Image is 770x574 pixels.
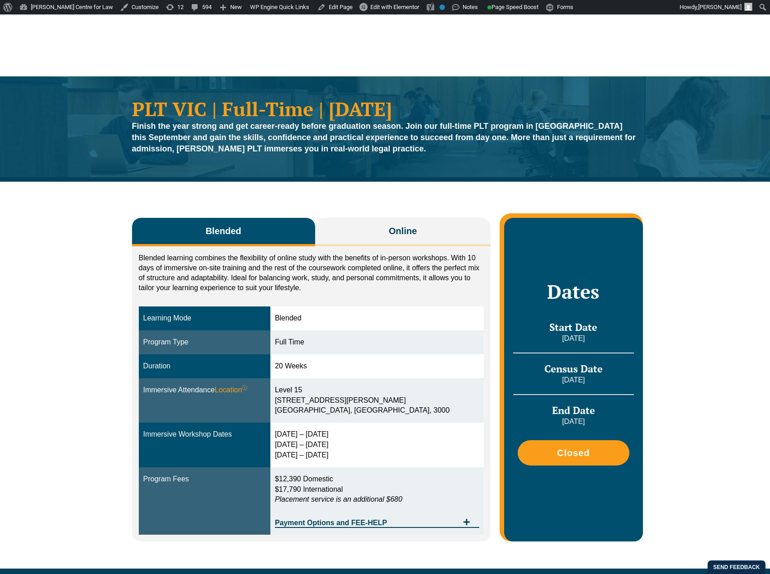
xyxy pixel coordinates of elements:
[513,280,633,303] h2: Dates
[215,385,248,395] span: Location
[513,375,633,385] p: [DATE]
[698,4,742,10] span: [PERSON_NAME]
[139,253,484,293] p: Blended learning combines the flexibility of online study with the benefits of in-person workshop...
[389,225,417,237] span: Online
[549,320,597,334] span: Start Date
[275,429,479,461] div: [DATE] – [DATE] [DATE] – [DATE] [DATE] – [DATE]
[143,429,266,440] div: Immersive Workshop Dates
[557,448,590,457] span: Closed
[275,361,479,372] div: 20 Weeks
[275,337,479,348] div: Full Time
[132,99,638,118] h1: PLT VIC | Full-Time | [DATE]
[275,485,343,493] span: $17,790 International
[544,362,603,375] span: Census Date
[143,385,266,395] div: Immersive Attendance
[552,404,595,417] span: End Date
[513,334,633,343] p: [DATE]
[439,5,445,10] div: No index
[242,385,247,391] sup: ⓘ
[275,475,333,483] span: $12,390 Domestic
[518,440,629,466] a: Closed
[275,313,479,324] div: Blended
[132,218,491,541] div: Tabs. Open items with Enter or Space, close with Escape and navigate using the Arrow keys.
[143,337,266,348] div: Program Type
[143,361,266,372] div: Duration
[206,225,241,237] span: Blended
[513,417,633,427] p: [DATE]
[275,495,402,503] em: Placement service is an additional $680
[143,474,266,485] div: Program Fees
[275,519,458,527] span: Payment Options and FEE-HELP
[370,4,419,10] span: Edit with Elementor
[143,313,266,324] div: Learning Mode
[132,122,636,153] strong: Finish the year strong and get career-ready before graduation season. Join our full-time PLT prog...
[275,385,479,416] div: Level 15 [STREET_ADDRESS][PERSON_NAME] [GEOGRAPHIC_DATA], [GEOGRAPHIC_DATA], 3000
